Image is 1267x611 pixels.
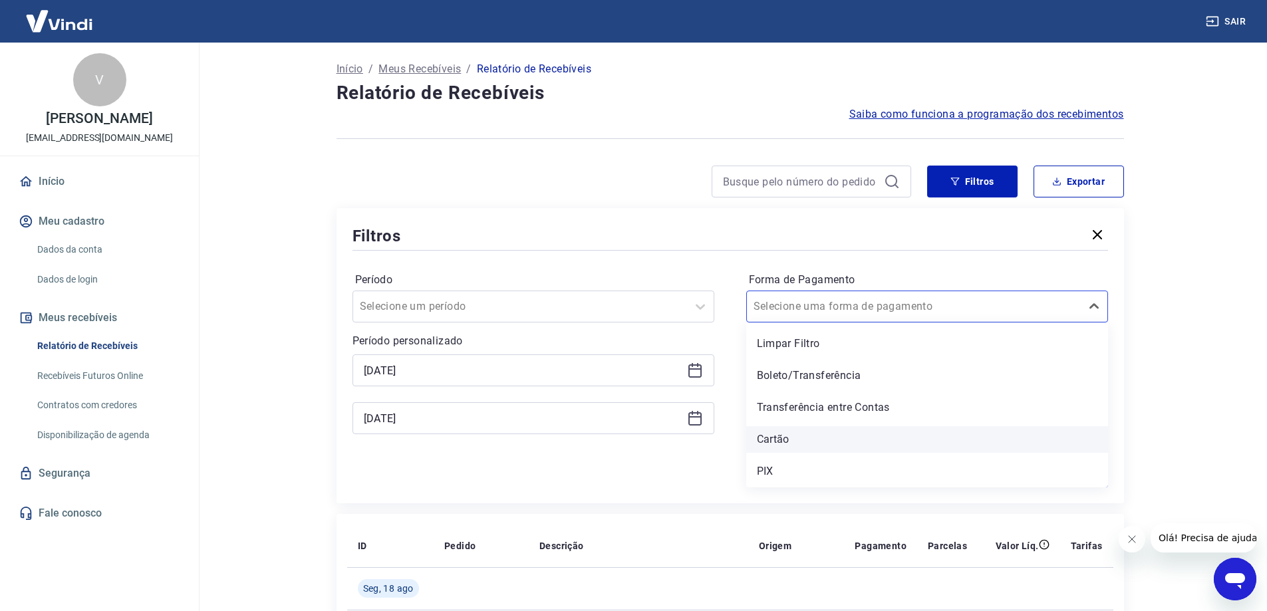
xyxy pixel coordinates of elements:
a: Dados de login [32,266,183,293]
div: Transferência entre Contas [746,394,1108,421]
a: Recebíveis Futuros Online [32,362,183,390]
p: Pedido [444,539,476,552]
button: Exportar [1034,166,1124,197]
p: Período personalizado [352,333,714,349]
button: Filtros [927,166,1018,197]
a: Início [337,61,363,77]
a: Disponibilização de agenda [32,422,183,449]
p: Descrição [539,539,584,552]
input: Data inicial [364,360,682,380]
input: Busque pelo número do pedido [723,172,879,191]
a: Relatório de Recebíveis [32,332,183,360]
p: Parcelas [928,539,967,552]
div: Boleto/Transferência [746,362,1108,389]
input: Data final [364,408,682,428]
a: Dados da conta [32,236,183,263]
iframe: Mensagem da empresa [1151,523,1256,552]
a: Contratos com credores [32,392,183,419]
h4: Relatório de Recebíveis [337,80,1124,106]
div: V [73,53,126,106]
span: Olá! Precisa de ajuda? [8,9,112,20]
label: Forma de Pagamento [749,272,1105,288]
span: Seg, 18 ago [363,582,414,595]
p: Pagamento [855,539,907,552]
a: Segurança [16,459,183,488]
p: Tarifas [1071,539,1103,552]
a: Saiba como funciona a programação dos recebimentos [849,106,1124,122]
a: Fale conosco [16,499,183,528]
h5: Filtros [352,225,402,247]
div: Limpar Filtro [746,330,1108,357]
button: Meus recebíveis [16,303,183,332]
iframe: Fechar mensagem [1119,526,1145,552]
p: Relatório de Recebíveis [477,61,591,77]
div: Cartão [746,426,1108,453]
label: Período [355,272,712,288]
p: Origem [759,539,791,552]
img: Vindi [16,1,102,41]
p: ID [358,539,367,552]
iframe: Botão para abrir a janela de mensagens [1214,558,1256,600]
p: Valor Líq. [996,539,1039,552]
button: Sair [1203,9,1251,34]
p: / [466,61,471,77]
a: Início [16,167,183,196]
p: [PERSON_NAME] [46,112,152,126]
div: PIX [746,458,1108,485]
p: / [368,61,373,77]
a: Meus Recebíveis [378,61,461,77]
button: Meu cadastro [16,207,183,236]
p: [EMAIL_ADDRESS][DOMAIN_NAME] [26,131,173,145]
